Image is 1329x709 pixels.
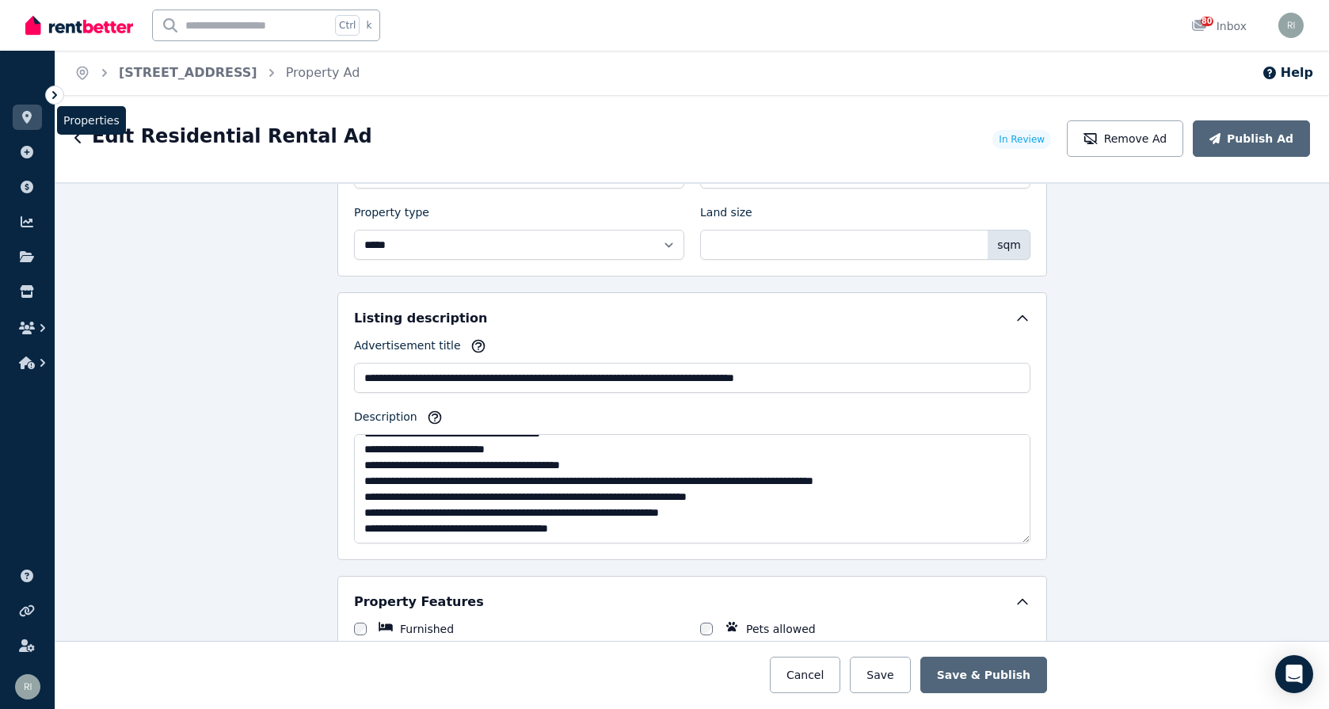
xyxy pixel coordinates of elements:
button: Publish Ad [1193,120,1310,157]
h5: Property Features [354,593,484,612]
button: Help [1262,63,1313,82]
span: Properties [57,106,126,135]
a: [STREET_ADDRESS] [119,65,257,80]
button: Save [850,657,910,693]
label: Description [354,409,417,431]
img: RentBetter [25,13,133,37]
span: k [366,19,371,32]
h1: Edit Residential Rental Ad [92,124,372,149]
h5: Listing description [354,309,487,328]
span: In Review [999,133,1045,146]
a: Property Ad [286,65,360,80]
label: Advertisement title [354,337,461,360]
label: Pets allowed [746,621,816,637]
img: Rajshekar Indela [15,674,40,699]
div: Inbox [1191,18,1247,34]
label: Land size [700,204,752,227]
span: Ctrl [335,15,360,36]
label: Property type [354,204,429,227]
button: Cancel [770,657,840,693]
button: Remove Ad [1067,120,1183,157]
nav: Breadcrumb [55,51,379,95]
img: Rajshekar Indela [1278,13,1304,38]
button: Save & Publish [920,657,1047,693]
span: 80 [1201,17,1213,26]
div: Open Intercom Messenger [1275,655,1313,693]
label: Furnished [400,621,454,637]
